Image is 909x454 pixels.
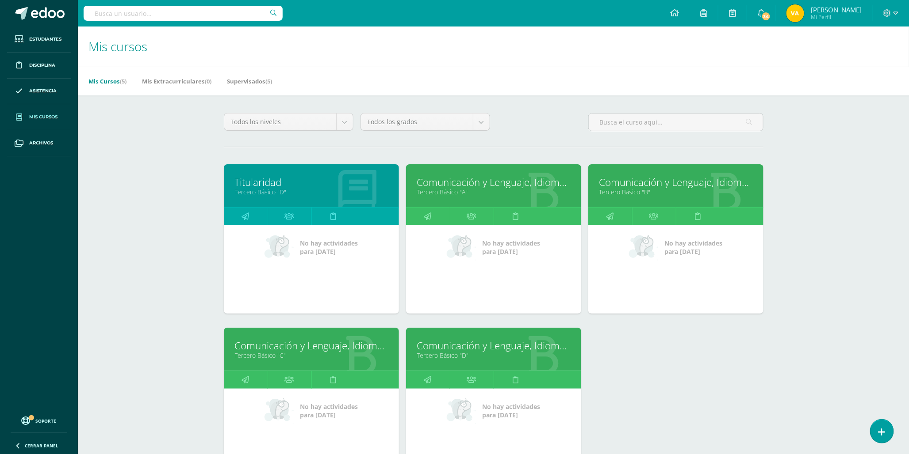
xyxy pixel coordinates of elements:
[29,113,58,121] span: Mis cursos
[29,87,57,95] span: Asistencia
[265,234,294,261] img: no_activities_small.png
[29,62,55,69] span: Disciplina
[88,74,127,88] a: Mis Cursos(5)
[142,74,211,88] a: Mis Extracurriculares(0)
[235,339,388,352] a: Comunicación y Lenguaje, Idioma Español
[265,77,272,85] span: (5)
[417,175,570,189] a: Comunicación y Lenguaje, Idioma Español
[84,6,283,21] input: Busca un usuario...
[761,11,771,21] span: 34
[29,36,61,43] span: Estudiantes
[7,130,71,156] a: Archivos
[417,339,570,352] a: Comunicación y Lenguaje, Idioma Español
[589,113,763,131] input: Busca el curso aquí...
[811,13,862,21] span: Mi Perfil
[482,239,540,256] span: No hay actividades para [DATE]
[25,443,58,449] span: Cerrar panel
[417,188,570,196] a: Tercero Básico "A"
[36,418,57,424] span: Soporte
[224,113,353,130] a: Todos los niveles
[599,188,752,196] a: Tercero Básico "B"
[231,113,330,130] span: Todos los niveles
[447,397,476,424] img: no_activities_small.png
[7,53,71,79] a: Disciplina
[235,351,388,359] a: Tercero Básico "C"
[417,351,570,359] a: Tercero Básico "D"
[88,38,147,55] span: Mis cursos
[482,402,540,419] span: No hay actividades para [DATE]
[265,397,294,424] img: no_activities_small.png
[300,239,358,256] span: No hay actividades para [DATE]
[599,175,752,189] a: Comunicación y Lenguaje, Idioma Español
[7,26,71,53] a: Estudiantes
[368,113,466,130] span: Todos los grados
[235,175,388,189] a: Titularidad
[811,5,862,14] span: [PERSON_NAME]
[786,4,804,22] img: 20684a54e731ddf668435bcf16b32601.png
[227,74,272,88] a: Supervisados(5)
[7,104,71,130] a: Mis cursos
[205,77,211,85] span: (0)
[447,234,476,261] img: no_activities_small.png
[29,140,53,147] span: Archivos
[235,188,388,196] a: Tercero Básico "D"
[361,113,490,130] a: Todos los grados
[664,239,722,256] span: No hay actividades para [DATE]
[120,77,127,85] span: (5)
[629,234,658,261] img: no_activities_small.png
[11,414,67,426] a: Soporte
[7,79,71,105] a: Asistencia
[300,402,358,419] span: No hay actividades para [DATE]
